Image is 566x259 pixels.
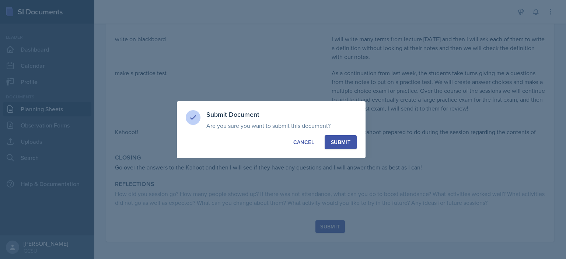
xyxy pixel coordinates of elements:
button: Cancel [287,135,320,149]
p: Are you sure you want to submit this document? [206,122,357,129]
button: Submit [325,135,357,149]
h3: Submit Document [206,110,357,119]
div: Cancel [293,139,314,146]
div: Submit [331,139,350,146]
